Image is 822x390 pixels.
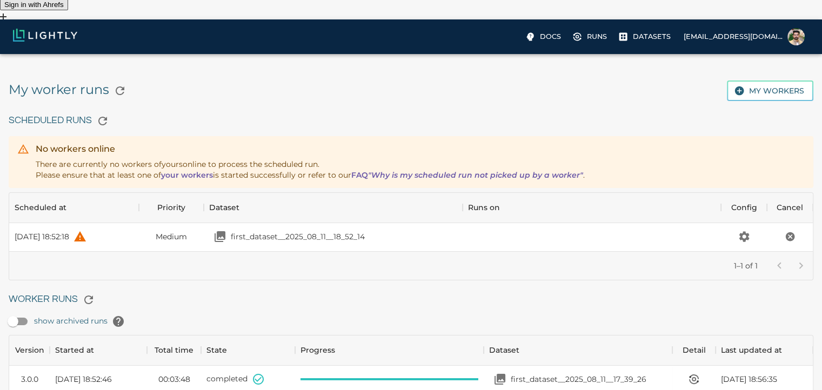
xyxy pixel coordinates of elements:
button: State set to COMPLETED [248,368,269,390]
a: Open your dataset first_dataset__2025_08_11__17_39_26first_dataset__2025_08_11__17_39_26 [489,368,646,390]
a: FAQ"Why is my scheduled run not picked up by a worker" [351,170,583,180]
div: Dataset [204,192,463,223]
div: Cancel [767,192,813,223]
div: Scheduled at [9,192,139,223]
p: Runs [587,31,607,42]
div: Runs on [463,192,721,223]
div: Last updated at [721,335,782,365]
button: Open your dataset first_dataset__2025_08_11__17_39_26 [489,368,511,390]
p: [EMAIL_ADDRESS][DOMAIN_NAME] [684,31,783,42]
div: State [201,335,295,365]
div: Config [731,192,757,223]
div: Started at [55,335,94,365]
div: Runs on [468,192,500,223]
p: first_dataset__2025_08_11__18_52_14 [231,231,365,242]
div: No workers online [36,143,585,156]
div: 3.0.0 [21,374,38,385]
img: Lightly [13,29,77,42]
p: 1–1 of 1 [734,260,758,271]
button: My workers [727,80,813,102]
button: help [108,311,129,332]
span: show archived runs [34,311,129,332]
div: [DATE] 18:52:18 [15,231,69,242]
time: 00:03:48 [158,374,190,385]
div: Total time [147,335,201,365]
div: Progress [300,335,335,365]
span: Medium [156,231,187,242]
div: Version [9,335,50,365]
div: Priority [157,192,185,223]
button: View worker run detail [683,368,705,390]
label: [EMAIL_ADDRESS][DOMAIN_NAME]Asad Iqbal [679,25,809,49]
p: Datasets [633,31,671,42]
div: Version [15,335,44,365]
a: Open your dataset first_dataset__2025_08_11__18_52_14first_dataset__2025_08_11__18_52_14 [209,226,365,247]
label: Docs [523,28,565,45]
label: Datasets [616,28,675,45]
div: Dataset [209,192,239,223]
img: Asad Iqbal [787,28,805,45]
span: [DATE] 18:56:35 [721,374,777,385]
button: help [69,226,91,247]
p: first_dataset__2025_08_11__17_39_26 [511,374,646,385]
div: Detail [682,335,705,365]
div: Config [721,192,767,223]
div: Total time [155,335,193,365]
div: Last updated at [716,335,813,365]
span: [DATE] 18:52:46 [55,374,112,385]
span: completed [206,374,248,384]
i: "Why is my scheduled run not picked up by a worker" [368,170,583,180]
div: Dataset [484,335,672,365]
button: Open your dataset first_dataset__2025_08_11__18_52_14 [209,226,231,247]
label: Runs [570,28,611,45]
p: Docs [540,31,561,42]
h6: Scheduled Runs [9,110,813,132]
div: Priority [139,192,204,223]
div: Cancel [777,192,803,223]
div: Progress [295,335,484,365]
button: Cancel the scheduled run [780,227,800,246]
div: Scheduled at [15,192,66,223]
a: your workers [161,170,213,180]
div: Started at [50,335,147,365]
span: There are currently no workers of yours online to process the scheduled run. Please ensure that a... [36,159,585,180]
div: Dataset [489,335,519,365]
h5: My worker runs [9,80,131,102]
div: Detail [672,335,716,365]
h6: Worker Runs [9,289,813,311]
span: Sign in with Ahrefs [4,1,64,9]
div: State [206,335,227,365]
